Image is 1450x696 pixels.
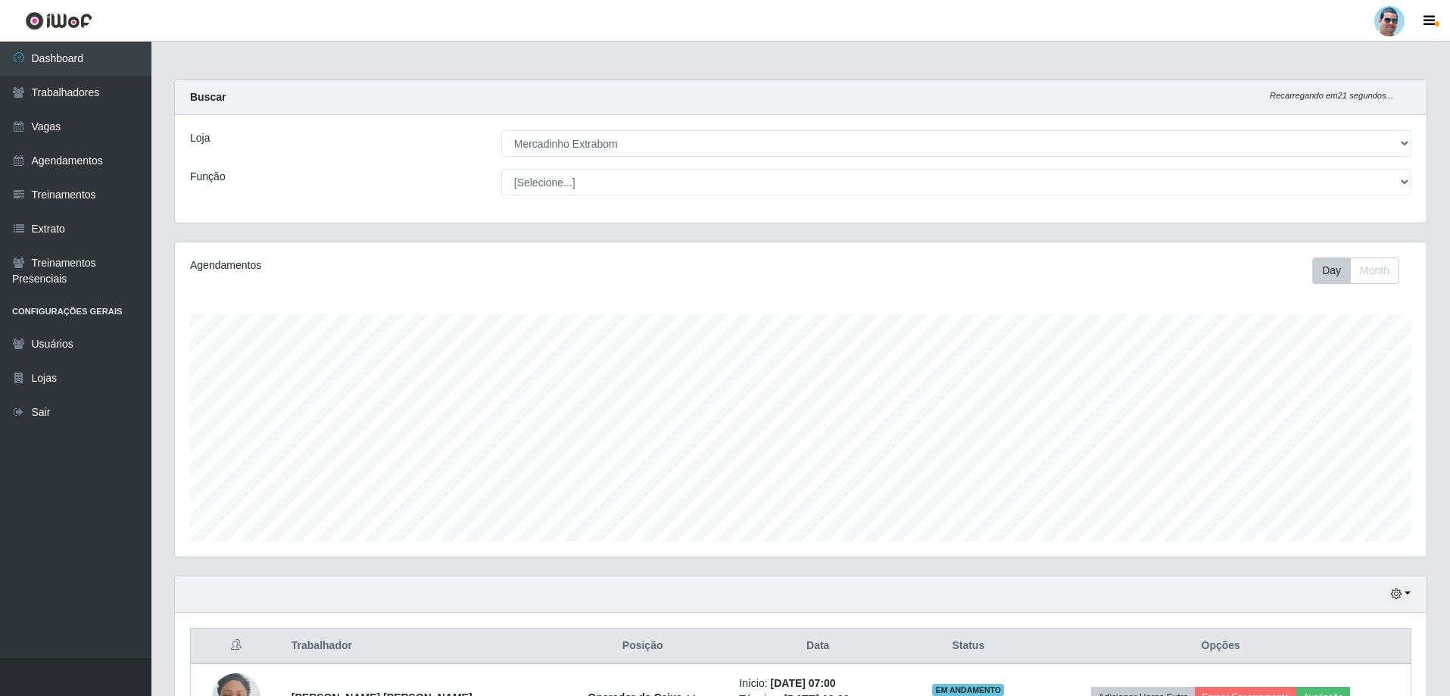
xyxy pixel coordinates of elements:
div: First group [1312,257,1399,284]
button: Month [1350,257,1399,284]
th: Data [730,629,906,664]
th: Posição [555,629,730,664]
div: Toolbar with button groups [1312,257,1411,284]
li: Início: [739,676,897,691]
th: Status [906,629,1031,664]
button: Day [1312,257,1351,284]
th: Trabalhador [282,629,555,664]
span: EM ANDAMENTO [932,684,1004,696]
img: CoreUI Logo [25,11,92,30]
th: Opções [1031,629,1411,664]
time: [DATE] 07:00 [771,677,836,689]
label: Loja [190,130,210,146]
i: Recarregando em 21 segundos... [1270,91,1393,100]
label: Função [190,169,226,185]
strong: Buscar [190,91,226,103]
div: Agendamentos [190,257,686,273]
